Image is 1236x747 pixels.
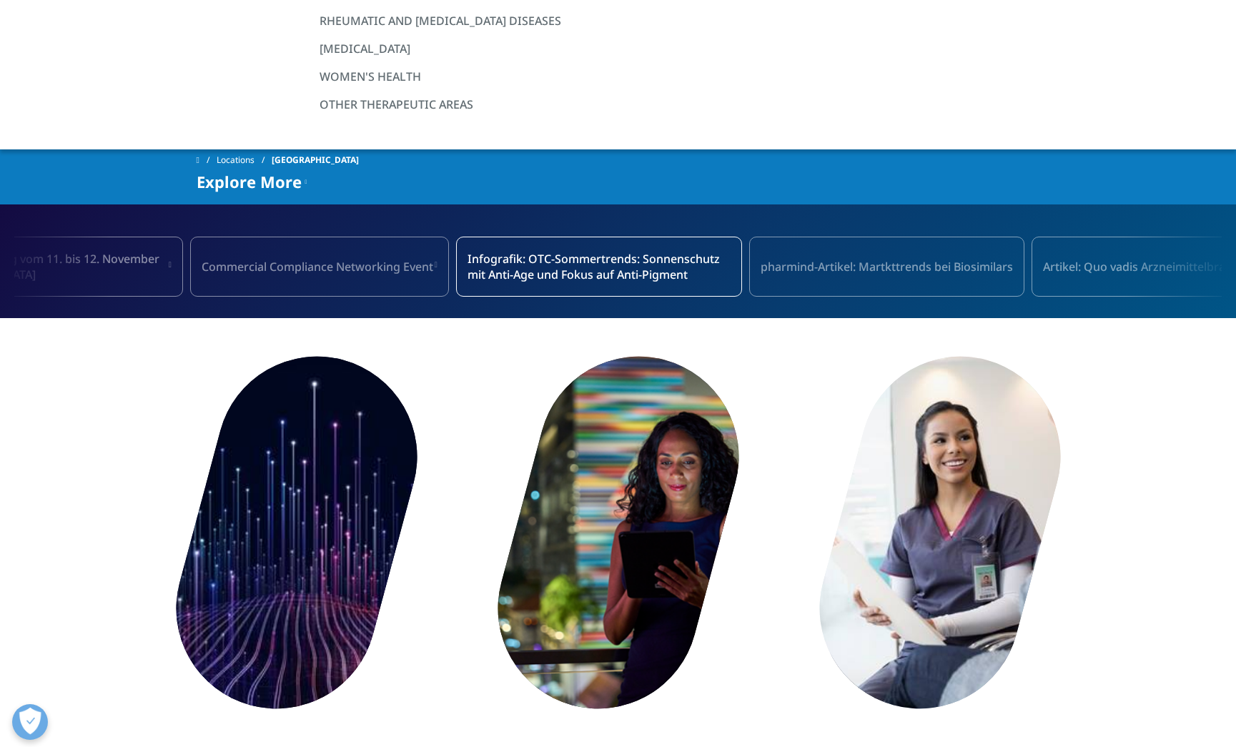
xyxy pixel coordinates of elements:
a: [MEDICAL_DATA] [320,41,578,56]
div: 4 / 24 [749,237,1024,297]
button: Präferenzen öffnen [12,704,48,740]
a: Locations [217,147,272,173]
div: 2 / 24 [190,237,449,297]
div: 3 / 24 [456,237,742,297]
a: pharmind-Artikel: Martkttrends bei Biosimilars [749,237,1024,297]
a: Commercial Compliance Networking Event [190,237,449,297]
span: pharmind-Artikel: Martkttrends bei Biosimilars [761,259,1013,274]
a: Rheumatic and [MEDICAL_DATA] Diseases [320,13,578,29]
a: Other Therapeutic Areas [320,97,578,112]
span: [GEOGRAPHIC_DATA] [272,147,359,173]
a: Infografik: OTC-Sommertrends: Sonnenschutz mit Anti-Age und Fokus auf Anti-Pigment [456,237,742,297]
span: Infografik: OTC-Sommertrends: Sonnenschutz mit Anti-Age und Fokus auf Anti-Pigment [468,251,731,282]
span: Explore More [197,173,302,190]
a: Women's Health [320,69,578,84]
span: Commercial Compliance Networking Event [202,259,433,274]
